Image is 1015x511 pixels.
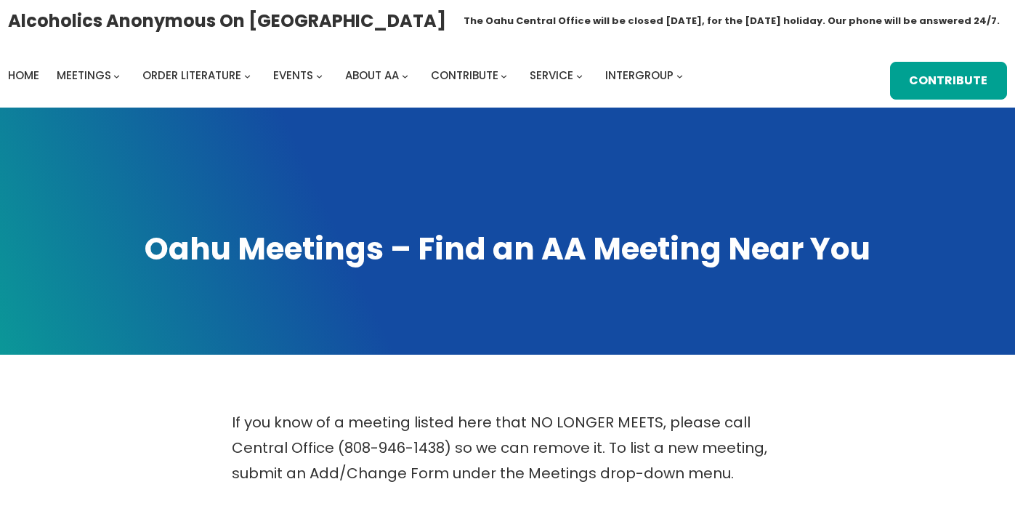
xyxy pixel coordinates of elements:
[402,72,408,79] button: About AA submenu
[605,68,674,83] span: Intergroup
[273,68,313,83] span: Events
[576,72,583,79] button: Service submenu
[8,65,39,86] a: Home
[8,5,446,36] a: Alcoholics Anonymous on [GEOGRAPHIC_DATA]
[113,72,120,79] button: Meetings submenu
[273,65,313,86] a: Events
[464,14,1000,28] h1: The Oahu Central Office will be closed [DATE], for the [DATE] holiday. Our phone will be answered...
[431,68,498,83] span: Contribute
[501,72,507,79] button: Contribute submenu
[244,72,251,79] button: Order Literature submenu
[316,72,323,79] button: Events submenu
[605,65,674,86] a: Intergroup
[530,68,573,83] span: Service
[57,68,111,83] span: Meetings
[345,65,399,86] a: About AA
[676,72,683,79] button: Intergroup submenu
[232,410,784,486] p: If you know of a meeting listed here that NO LONGER MEETS, please call Central Office (808-946-14...
[890,62,1008,100] a: Contribute
[57,65,111,86] a: Meetings
[8,68,39,83] span: Home
[142,68,241,83] span: Order Literature
[431,65,498,86] a: Contribute
[345,68,399,83] span: About AA
[530,65,573,86] a: Service
[8,65,688,86] nav: Intergroup
[15,228,1000,270] h1: Oahu Meetings – Find an AA Meeting Near You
